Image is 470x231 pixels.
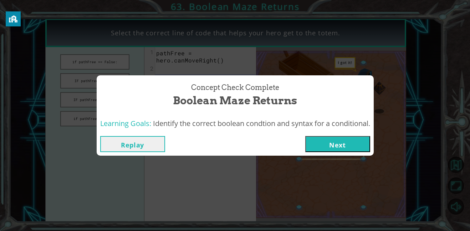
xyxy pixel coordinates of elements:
span: Identify the correct boolean condtion and syntax for a conditional. [153,119,370,128]
span: Boolean Maze Returns [173,93,297,108]
button: Replay [100,136,165,152]
button: privacy banner [6,11,21,26]
span: Learning Goals: [100,119,151,128]
span: Concept Check Complete [191,82,279,93]
button: Next [305,136,370,152]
